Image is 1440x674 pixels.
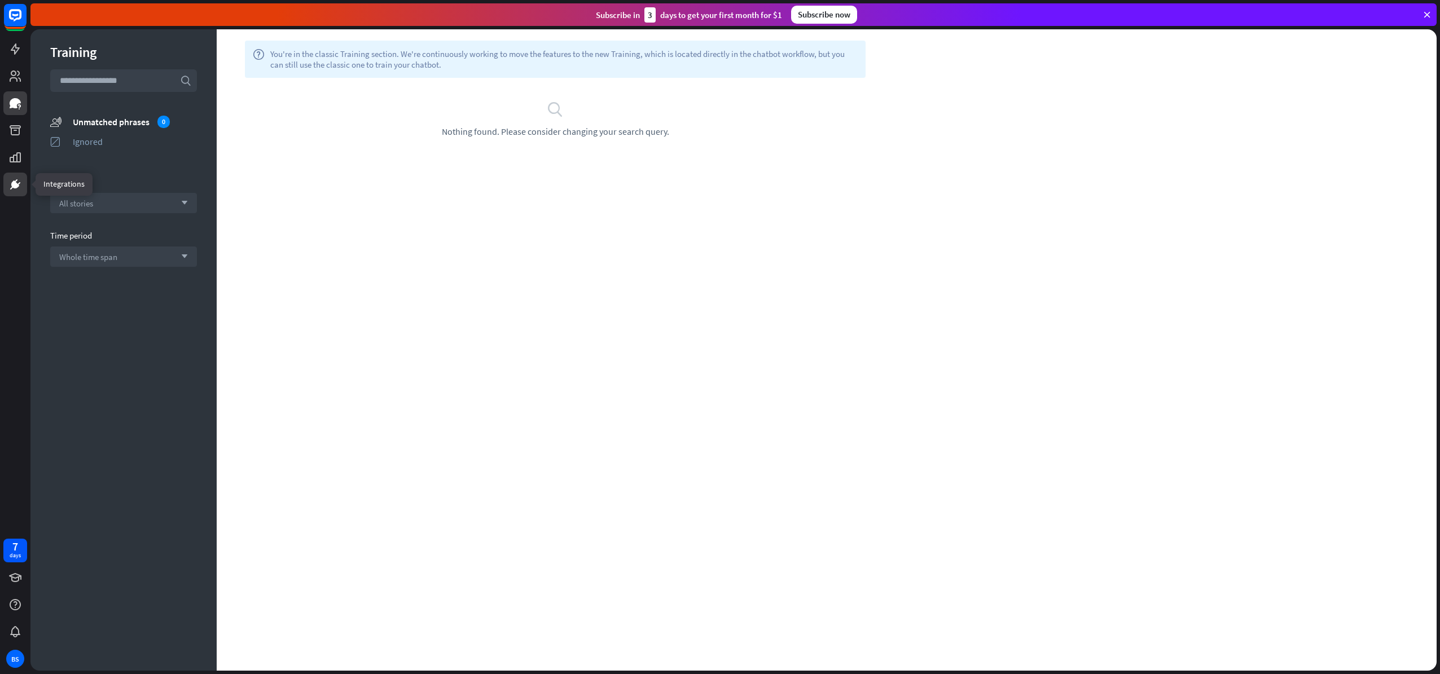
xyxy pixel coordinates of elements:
[791,6,857,24] div: Subscribe now
[175,200,188,206] i: arrow_down
[270,49,858,70] span: You're in the classic Training section. We're continuously working to move the features to the ne...
[59,252,117,262] span: Whole time span
[50,177,197,187] div: Chatbot
[442,126,669,137] span: Nothing found. Please consider changing your search query.
[73,136,197,147] div: Ignored
[6,650,24,668] div: BS
[644,7,656,23] div: 3
[50,230,197,241] div: Time period
[73,116,197,128] div: Unmatched phrases
[10,552,21,560] div: days
[253,49,265,70] i: help
[50,116,62,127] i: unmatched_phrases
[157,116,170,128] div: 0
[9,5,43,38] button: Open LiveChat chat widget
[59,198,93,209] span: All stories
[3,539,27,562] a: 7 days
[596,7,782,23] div: Subscribe in days to get your first month for $1
[180,75,191,86] i: search
[547,100,564,117] i: search
[50,136,62,147] i: ignored
[50,43,197,61] div: Training
[12,541,18,552] div: 7
[175,253,188,260] i: arrow_down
